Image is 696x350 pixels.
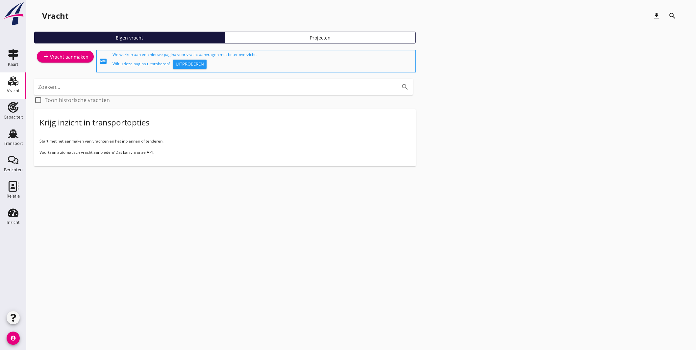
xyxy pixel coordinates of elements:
[173,60,207,69] button: Uitproberen
[112,52,413,71] div: We werken aan een nieuwe pagina voor vracht aanvragen met beter overzicht. Wilt u deze pagina uit...
[7,220,20,225] div: Inzicht
[401,83,409,91] i: search
[38,82,390,92] input: Zoeken...
[7,332,20,345] i: account_circle
[37,51,94,63] a: Vracht aanmaken
[4,168,23,172] div: Berichten
[1,2,25,26] img: logo-small.a267ee39.svg
[39,117,149,128] div: Krijg inzicht in transportopties
[653,12,660,20] i: download
[39,149,410,155] p: Voortaan automatisch vracht aanbieden? Dat kan via onze API.
[4,141,23,146] div: Transport
[45,97,110,103] label: Toon historische vrachten
[37,34,222,41] div: Eigen vracht
[8,62,18,67] div: Kaart
[39,138,410,144] p: Start met het aanmaken van vrachten en het inplannen of tenderen.
[668,12,676,20] i: search
[4,115,23,119] div: Capaciteit
[228,34,413,41] div: Projecten
[34,32,225,43] a: Eigen vracht
[176,61,204,67] div: Uitproberen
[42,53,88,61] div: Vracht aanmaken
[7,194,20,198] div: Relatie
[225,32,416,43] a: Projecten
[7,89,20,93] div: Vracht
[42,11,68,21] div: Vracht
[42,53,50,61] i: add
[99,57,107,65] i: fiber_new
